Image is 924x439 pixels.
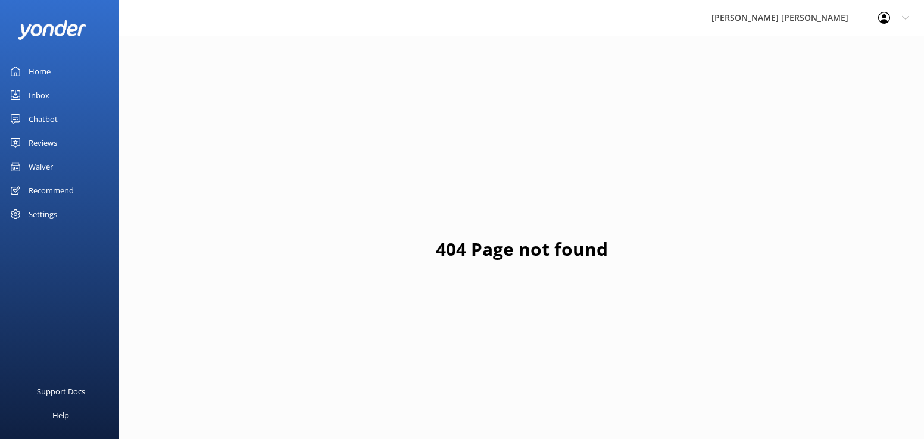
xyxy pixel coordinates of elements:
div: Reviews [29,131,57,155]
div: Recommend [29,178,74,202]
div: Settings [29,202,57,226]
div: Chatbot [29,107,58,131]
div: Support Docs [37,380,85,403]
h1: 404 Page not found [436,235,608,264]
img: yonder-white-logo.png [18,20,86,40]
div: Home [29,59,51,83]
div: Waiver [29,155,53,178]
div: Inbox [29,83,49,107]
div: Help [52,403,69,427]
